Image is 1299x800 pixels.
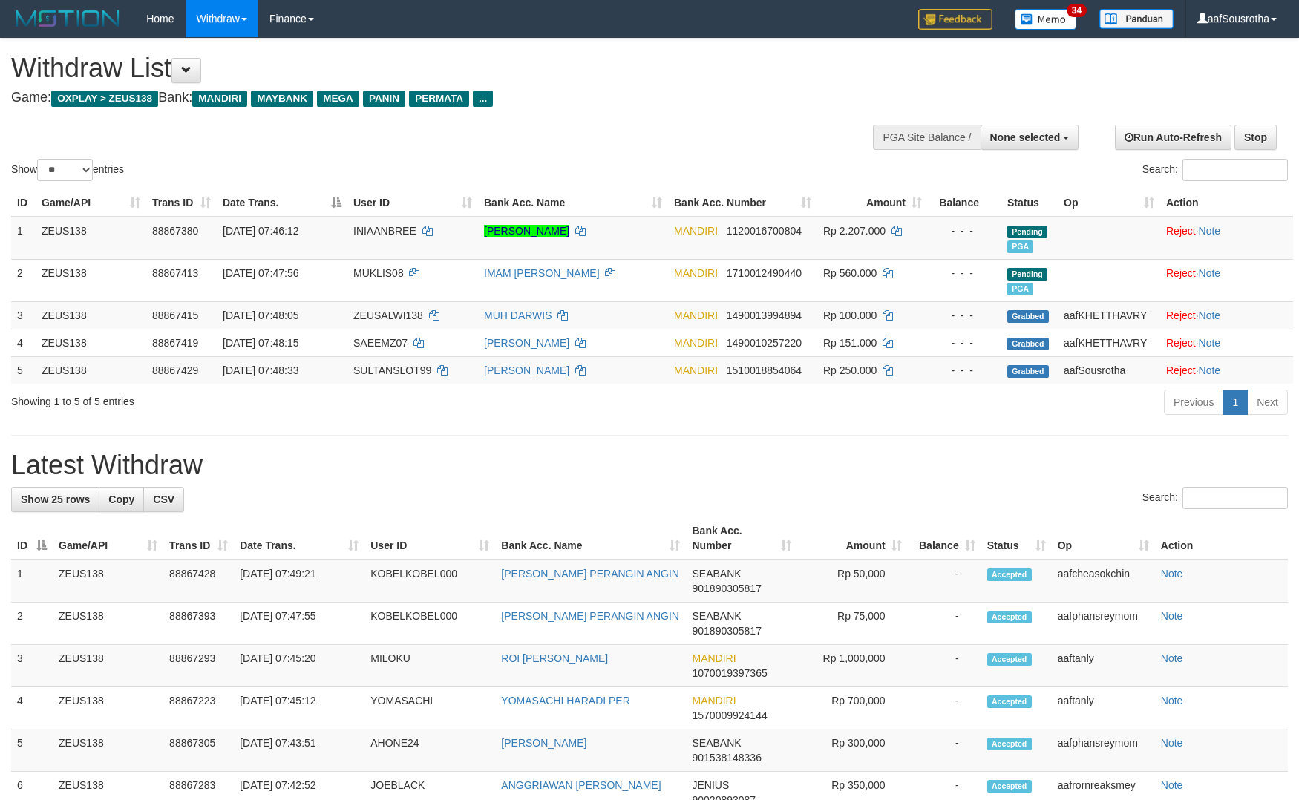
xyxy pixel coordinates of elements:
span: SEABANK [692,568,741,580]
th: Op: activate to sort column ascending [1058,189,1160,217]
th: Amount: activate to sort column ascending [797,517,908,560]
span: MEGA [317,91,359,107]
td: ZEUS138 [53,603,163,645]
td: ZEUS138 [36,217,146,260]
th: Action [1155,517,1288,560]
span: ZEUSALWI138 [353,309,423,321]
span: Accepted [987,611,1032,623]
span: Copy 1710012490440 to clipboard [727,267,802,279]
span: ... [473,91,493,107]
span: SEABANK [692,737,741,749]
td: aaftanly [1052,645,1155,687]
a: Note [1161,695,1183,706]
span: Copy 1490010257220 to clipboard [727,337,802,349]
td: 2 [11,259,36,301]
img: Feedback.jpg [918,9,992,30]
span: Rp 151.000 [823,337,877,349]
td: 88867305 [163,729,234,772]
td: YOMASACHI [364,687,495,729]
span: [DATE] 07:47:56 [223,267,298,279]
span: MANDIRI [674,337,718,349]
th: Bank Acc. Name: activate to sort column ascending [478,189,668,217]
span: MUKLIS08 [353,267,404,279]
span: JENIUS [692,779,729,791]
td: 4 [11,329,36,356]
td: 88867393 [163,603,234,645]
td: ZEUS138 [36,301,146,329]
span: Accepted [987,653,1032,666]
th: Balance: activate to sort column ascending [908,517,981,560]
h1: Latest Withdraw [11,450,1288,480]
td: Rp 75,000 [797,603,908,645]
td: 4 [11,687,53,729]
td: aafKHETTHAVRY [1058,301,1160,329]
img: MOTION_logo.png [11,7,124,30]
td: · [1160,356,1293,384]
td: - [908,645,981,687]
input: Search: [1182,487,1288,509]
img: panduan.png [1099,9,1174,29]
h4: Game: Bank: [11,91,851,105]
th: Trans ID: activate to sort column ascending [146,189,217,217]
td: · [1160,217,1293,260]
th: ID: activate to sort column descending [11,517,53,560]
span: MANDIRI [674,309,718,321]
span: [DATE] 07:48:33 [223,364,298,376]
th: Op: activate to sort column ascending [1052,517,1155,560]
td: aafKHETTHAVRY [1058,329,1160,356]
a: Note [1199,225,1221,237]
span: SEABANK [692,610,741,622]
td: 5 [11,356,36,384]
span: MANDIRI [692,695,736,706]
span: MANDIRI [674,364,718,376]
a: Copy [99,487,144,512]
span: [DATE] 07:48:05 [223,309,298,321]
td: · [1160,301,1293,329]
select: Showentries [37,159,93,181]
a: Note [1161,652,1183,664]
div: - - - [934,266,995,281]
a: Note [1161,779,1183,791]
div: - - - [934,363,995,378]
td: [DATE] 07:45:20 [234,645,364,687]
span: Pending [1007,226,1047,238]
span: MANDIRI [674,225,718,237]
a: Note [1161,568,1183,580]
div: - - - [934,335,995,350]
span: Grabbed [1007,338,1049,350]
td: MILOKU [364,645,495,687]
a: Run Auto-Refresh [1115,125,1231,150]
a: Note [1199,267,1221,279]
span: Grabbed [1007,310,1049,323]
a: Note [1161,737,1183,749]
div: - - - [934,308,995,323]
td: ZEUS138 [53,560,163,603]
span: Pending [1007,268,1047,281]
td: Rp 300,000 [797,729,908,772]
input: Search: [1182,159,1288,181]
th: Game/API: activate to sort column ascending [53,517,163,560]
th: Status: activate to sort column ascending [981,517,1052,560]
a: MUH DARWIS [484,309,552,321]
span: PERMATA [409,91,469,107]
span: Show 25 rows [21,494,90,505]
span: Copy 1570009924144 to clipboard [692,709,767,721]
td: ZEUS138 [53,729,163,772]
td: ZEUS138 [36,329,146,356]
td: Rp 50,000 [797,560,908,603]
a: Reject [1166,337,1196,349]
span: MANDIRI [192,91,247,107]
span: MANDIRI [674,267,718,279]
a: [PERSON_NAME] [484,337,569,349]
span: 34 [1067,4,1087,17]
h1: Withdraw List [11,53,851,83]
a: Note [1199,309,1221,321]
span: [DATE] 07:46:12 [223,225,298,237]
td: [DATE] 07:43:51 [234,729,364,772]
a: Show 25 rows [11,487,99,512]
span: 88867419 [152,337,198,349]
th: Status [1001,189,1058,217]
span: Copy 1510018854064 to clipboard [727,364,802,376]
td: 5 [11,729,53,772]
a: [PERSON_NAME] PERANGIN ANGIN [501,610,679,622]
